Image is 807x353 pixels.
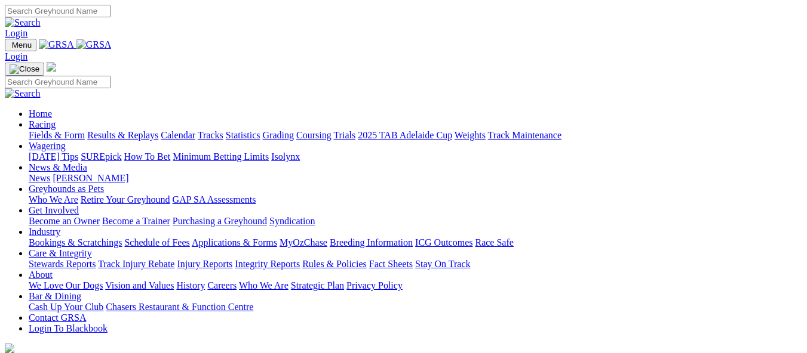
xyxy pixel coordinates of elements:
[173,216,267,226] a: Purchasing a Greyhound
[29,162,87,172] a: News & Media
[29,237,802,248] div: Industry
[271,151,300,162] a: Isolynx
[29,216,100,226] a: Become an Owner
[29,302,103,312] a: Cash Up Your Club
[207,280,237,290] a: Careers
[296,130,332,140] a: Coursing
[5,76,111,88] input: Search
[330,237,413,247] a: Breeding Information
[29,119,56,129] a: Racing
[5,28,27,38] a: Login
[5,63,44,76] button: Toggle navigation
[29,173,50,183] a: News
[173,194,256,205] a: GAP SA Assessments
[81,151,121,162] a: SUREpick
[263,130,294,140] a: Grading
[105,280,174,290] a: Vision and Values
[29,109,52,119] a: Home
[29,141,66,151] a: Wagering
[87,130,158,140] a: Results & Replays
[415,259,470,269] a: Stay On Track
[12,41,32,49] span: Menu
[29,237,122,247] a: Bookings & Scratchings
[475,237,513,247] a: Race Safe
[29,151,802,162] div: Wagering
[98,259,174,269] a: Track Injury Rebate
[29,205,79,215] a: Get Involved
[124,237,189,247] a: Schedule of Fees
[29,270,53,280] a: About
[161,130,195,140] a: Calendar
[29,312,86,323] a: Contact GRSA
[176,280,205,290] a: History
[29,259,802,270] div: Care & Integrity
[5,51,27,61] a: Login
[177,259,232,269] a: Injury Reports
[29,130,85,140] a: Fields & Form
[5,88,41,99] img: Search
[39,39,74,50] img: GRSA
[302,259,367,269] a: Rules & Policies
[488,130,561,140] a: Track Maintenance
[239,280,289,290] a: Who We Are
[455,130,486,140] a: Weights
[29,248,92,258] a: Care & Integrity
[415,237,472,247] a: ICG Outcomes
[29,184,104,194] a: Greyhounds as Pets
[29,173,802,184] div: News & Media
[29,194,802,205] div: Greyhounds as Pets
[5,39,36,51] button: Toggle navigation
[29,151,78,162] a: [DATE] Tips
[173,151,269,162] a: Minimum Betting Limits
[5,343,14,353] img: logo-grsa-white.png
[47,62,56,72] img: logo-grsa-white.png
[192,237,277,247] a: Applications & Forms
[280,237,327,247] a: MyOzChase
[346,280,403,290] a: Privacy Policy
[29,227,60,237] a: Industry
[29,323,108,333] a: Login To Blackbook
[29,280,103,290] a: We Love Our Dogs
[29,302,802,312] div: Bar & Dining
[53,173,128,183] a: [PERSON_NAME]
[76,39,112,50] img: GRSA
[106,302,253,312] a: Chasers Restaurant & Function Centre
[226,130,260,140] a: Statistics
[29,259,96,269] a: Stewards Reports
[10,64,39,74] img: Close
[29,291,81,301] a: Bar & Dining
[291,280,344,290] a: Strategic Plan
[269,216,315,226] a: Syndication
[198,130,223,140] a: Tracks
[333,130,355,140] a: Trials
[29,194,78,205] a: Who We Are
[29,130,802,141] div: Racing
[124,151,171,162] a: How To Bet
[29,280,802,291] div: About
[5,17,41,28] img: Search
[358,130,452,140] a: 2025 TAB Adelaide Cup
[102,216,170,226] a: Become a Trainer
[29,216,802,227] div: Get Involved
[5,5,111,17] input: Search
[235,259,300,269] a: Integrity Reports
[369,259,413,269] a: Fact Sheets
[81,194,170,205] a: Retire Your Greyhound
